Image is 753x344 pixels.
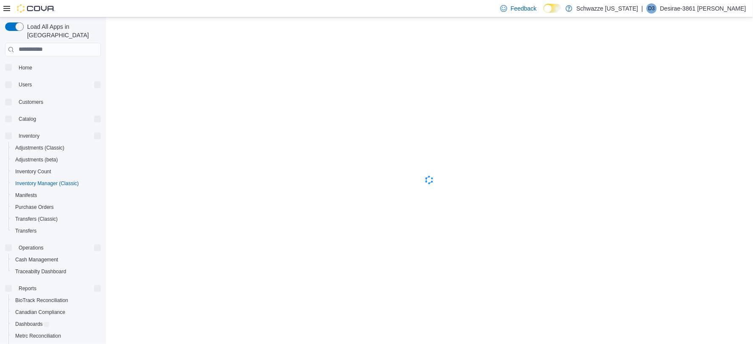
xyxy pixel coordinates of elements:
button: Canadian Compliance [8,306,104,318]
button: Customers [2,96,104,108]
span: Inventory [15,131,101,141]
span: Dashboards [15,321,49,327]
button: Users [15,80,35,90]
span: Inventory Count [15,168,51,175]
button: Catalog [15,114,39,124]
p: Desirae-3861 [PERSON_NAME] [660,3,746,14]
span: Operations [15,243,101,253]
span: Adjustments (beta) [12,155,101,165]
span: Home [15,62,101,73]
span: Inventory [19,133,39,139]
button: Traceabilty Dashboard [8,266,104,277]
p: Schwazze [US_STATE] [577,3,639,14]
a: Adjustments (beta) [12,155,61,165]
span: Cash Management [15,256,58,263]
a: Traceabilty Dashboard [12,266,69,277]
a: Dashboards [12,319,53,329]
a: BioTrack Reconciliation [12,295,72,305]
span: Metrc Reconciliation [15,333,61,339]
button: Catalog [2,113,104,125]
button: Transfers [8,225,104,237]
button: Users [2,79,104,91]
span: Inventory Count [12,166,101,177]
span: Traceabilty Dashboard [15,268,66,275]
a: Transfers [12,226,40,236]
span: Adjustments (Classic) [12,143,101,153]
button: Inventory [15,131,43,141]
button: Manifests [8,189,104,201]
span: Adjustments (beta) [15,156,58,163]
button: Cash Management [8,254,104,266]
span: Reports [19,285,36,292]
span: Reports [15,283,101,294]
a: Manifests [12,190,40,200]
span: Traceabilty Dashboard [12,266,101,277]
span: Users [15,80,101,90]
span: Customers [15,97,101,107]
button: Home [2,61,104,74]
span: Purchase Orders [12,202,101,212]
a: Transfers (Classic) [12,214,61,224]
span: Users [19,81,32,88]
span: Dashboards [12,319,101,329]
a: Cash Management [12,255,61,265]
span: Inventory Manager (Classic) [15,180,79,187]
a: Inventory Count [12,166,55,177]
span: Adjustments (Classic) [15,144,64,151]
p: | [642,3,643,14]
span: Canadian Compliance [12,307,101,317]
span: D3 [648,3,655,14]
a: Adjustments (Classic) [12,143,68,153]
button: Inventory Manager (Classic) [8,178,104,189]
button: Operations [15,243,47,253]
span: Home [19,64,32,71]
span: Canadian Compliance [15,309,65,316]
span: Transfers (Classic) [15,216,58,222]
button: Inventory [2,130,104,142]
button: Adjustments (Classic) [8,142,104,154]
a: Dashboards [8,318,104,330]
span: Load All Apps in [GEOGRAPHIC_DATA] [24,22,101,39]
span: Inventory Manager (Classic) [12,178,101,189]
span: Cash Management [12,255,101,265]
span: Purchase Orders [15,204,54,211]
a: Canadian Compliance [12,307,69,317]
input: Dark Mode [544,4,561,13]
span: Catalog [15,114,101,124]
button: Adjustments (beta) [8,154,104,166]
span: Manifests [12,190,101,200]
span: Customers [19,99,43,105]
a: Metrc Reconciliation [12,331,64,341]
button: BioTrack Reconciliation [8,294,104,306]
button: Transfers (Classic) [8,213,104,225]
button: Operations [2,242,104,254]
span: BioTrack Reconciliation [12,295,101,305]
span: Transfers [12,226,101,236]
a: Customers [15,97,47,107]
span: Catalog [19,116,36,122]
button: Metrc Reconciliation [8,330,104,342]
span: Manifests [15,192,37,199]
span: Operations [19,244,44,251]
span: BioTrack Reconciliation [15,297,68,304]
a: Purchase Orders [12,202,57,212]
div: Desirae-3861 Matthews [647,3,657,14]
button: Reports [15,283,40,294]
img: Cova [17,4,55,13]
span: Metrc Reconciliation [12,331,101,341]
button: Purchase Orders [8,201,104,213]
button: Reports [2,283,104,294]
a: Home [15,63,36,73]
span: Transfers [15,227,36,234]
span: Transfers (Classic) [12,214,101,224]
button: Inventory Count [8,166,104,178]
span: Feedback [511,4,536,13]
a: Inventory Manager (Classic) [12,178,82,189]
